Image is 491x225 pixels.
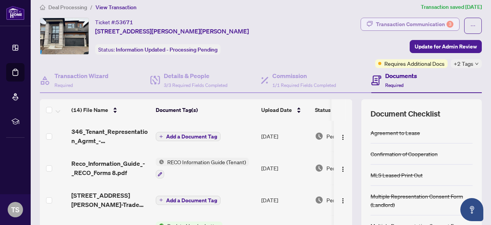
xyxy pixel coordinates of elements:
[337,162,349,174] button: Logo
[385,82,404,88] span: Required
[340,166,346,172] img: Logo
[54,82,73,88] span: Required
[95,44,221,55] div: Status:
[376,18,453,30] div: Transaction Communication
[371,108,440,119] span: Document Checklist
[326,164,365,172] span: Pending Review
[340,134,346,140] img: Logo
[258,99,312,121] th: Upload Date
[454,59,473,68] span: +2 Tags
[166,134,217,139] span: Add a Document Tag
[164,158,249,166] span: RECO Information Guide (Tenant)
[326,132,365,140] span: Pending Review
[40,18,89,54] img: IMG-X12263677_1.jpg
[361,18,460,31] button: Transaction Communication3
[340,198,346,204] img: Logo
[156,132,221,141] button: Add a Document Tag
[116,19,133,26] span: 53671
[272,82,336,88] span: 1/1 Required Fields Completed
[315,132,323,140] img: Document Status
[315,164,323,172] img: Document Status
[71,159,150,177] span: Reco_Information_Guide_-_RECO_Forms 8.pdf
[371,171,423,179] div: MLS Leased Print Out
[415,40,477,53] span: Update for Admin Review
[159,135,163,138] span: plus
[54,71,109,80] h4: Transaction Wizard
[156,196,221,205] button: Add a Document Tag
[11,204,20,215] span: TS
[315,196,323,204] img: Document Status
[460,198,483,221] button: Open asap
[48,4,87,11] span: Deal Processing
[315,106,331,114] span: Status
[261,106,292,114] span: Upload Date
[71,191,150,209] span: [STREET_ADDRESS][PERSON_NAME]-Trade Sheet-[PERSON_NAME] to Review.pdf
[40,5,45,10] span: home
[156,132,221,142] button: Add a Document Tag
[116,46,217,53] span: Information Updated - Processing Pending
[96,4,137,11] span: View Transaction
[447,21,453,28] div: 3
[153,99,258,121] th: Document Tag(s)
[159,198,163,202] span: plus
[337,130,349,142] button: Logo
[68,99,153,121] th: (14) File Name
[95,18,133,27] div: Ticket #:
[371,150,438,158] div: Confirmation of Cooperation
[470,23,476,28] span: ellipsis
[258,121,312,152] td: [DATE]
[164,82,227,88] span: 3/3 Required Fields Completed
[258,185,312,215] td: [DATE]
[166,198,217,203] span: Add a Document Tag
[156,158,164,166] img: Status Icon
[90,3,92,12] li: /
[95,27,249,36] span: [STREET_ADDRESS][PERSON_NAME][PERSON_NAME]
[6,6,25,20] img: logo
[384,59,445,68] span: Requires Additional Docs
[258,152,312,185] td: [DATE]
[326,196,365,204] span: Pending Review
[421,3,482,12] article: Transaction saved [DATE]
[312,99,377,121] th: Status
[385,71,417,80] h4: Documents
[410,40,482,53] button: Update for Admin Review
[164,71,227,80] h4: Details & People
[337,194,349,206] button: Logo
[371,128,420,137] div: Agreement to Lease
[371,192,473,209] div: Multiple Representation Consent Form (Landlord)
[156,158,249,178] button: Status IconRECO Information Guide (Tenant)
[475,62,479,66] span: down
[71,127,150,145] span: 346_Tenant_Representation_Agrmt_-_Authority_for_Lease_or_Purchase_-_PropTx-[PERSON_NAME] 1.pdf
[71,106,108,114] span: (14) File Name
[272,71,336,80] h4: Commission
